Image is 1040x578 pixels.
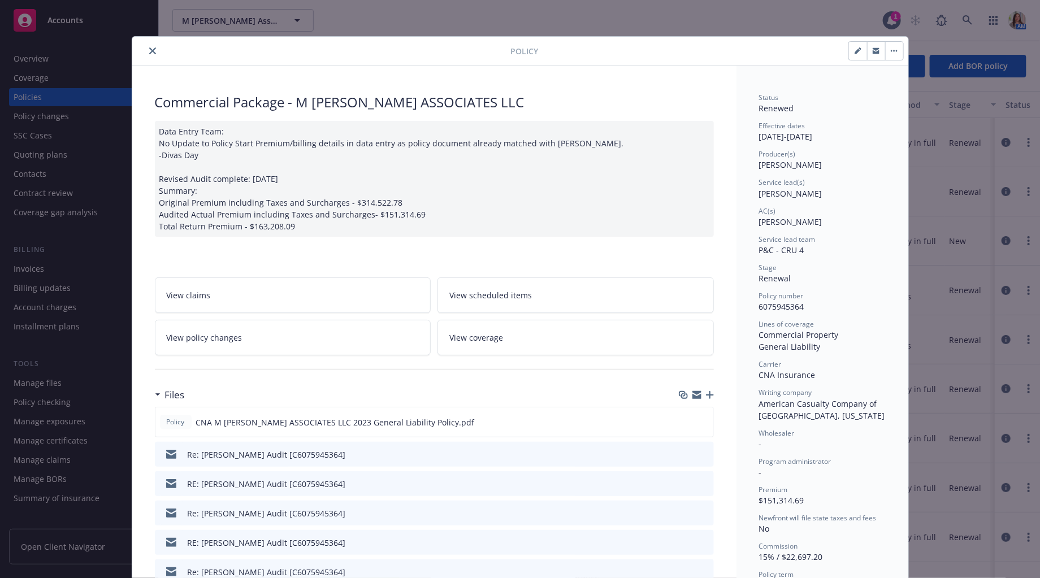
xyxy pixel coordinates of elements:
[759,467,762,477] span: -
[699,478,709,490] button: preview file
[759,159,822,170] span: [PERSON_NAME]
[759,523,770,534] span: No
[759,103,794,114] span: Renewed
[196,416,475,428] span: CNA M [PERSON_NAME] ASSOCIATES LLC 2023 General Liability Policy.pdf
[759,149,796,159] span: Producer(s)
[146,44,159,58] button: close
[165,388,185,402] h3: Files
[681,537,690,549] button: download file
[167,332,242,344] span: View policy changes
[759,341,886,353] div: General Liability
[155,277,431,313] a: View claims
[759,234,816,244] span: Service lead team
[188,566,346,578] div: Re: [PERSON_NAME] Audit [C6075945364]
[759,513,877,523] span: Newfront will file state taxes and fees
[759,329,886,341] div: Commercial Property
[759,263,777,272] span: Stage
[699,566,709,578] button: preview file
[188,478,346,490] div: RE: [PERSON_NAME] Audit [C6075945364]
[188,507,346,519] div: Re: [PERSON_NAME] Audit [C6075945364]
[188,449,346,460] div: Re: [PERSON_NAME] Audit [C6075945364]
[155,93,714,112] div: Commercial Package - M [PERSON_NAME] ASSOCIATES LLC
[759,541,798,551] span: Commission
[449,289,532,301] span: View scheduled items
[167,289,211,301] span: View claims
[759,245,804,255] span: P&C - CRU 4
[759,301,804,312] span: 6075945364
[681,566,690,578] button: download file
[164,417,187,427] span: Policy
[155,320,431,355] a: View policy changes
[759,551,823,562] span: 15% / $22,697.20
[699,449,709,460] button: preview file
[759,428,795,438] span: Wholesaler
[188,537,346,549] div: RE: [PERSON_NAME] Audit [C6075945364]
[759,216,822,227] span: [PERSON_NAME]
[759,121,805,131] span: Effective dates
[759,93,779,102] span: Status
[681,478,690,490] button: download file
[759,370,816,380] span: CNA Insurance
[759,388,812,397] span: Writing company
[699,507,709,519] button: preview file
[155,121,714,237] div: Data Entry Team: No Update to Policy Start Premium/billing details in data entry as policy docume...
[759,457,831,466] span: Program administrator
[759,319,814,329] span: Lines of coverage
[759,359,782,369] span: Carrier
[511,45,539,57] span: Policy
[699,537,709,549] button: preview file
[681,507,690,519] button: download file
[437,320,714,355] a: View coverage
[155,388,185,402] div: Files
[759,398,885,421] span: American Casualty Company of [GEOGRAPHIC_DATA], [US_STATE]
[699,416,709,428] button: preview file
[759,485,788,494] span: Premium
[759,177,805,187] span: Service lead(s)
[759,206,776,216] span: AC(s)
[759,273,791,284] span: Renewal
[759,291,804,301] span: Policy number
[759,188,822,199] span: [PERSON_NAME]
[449,332,503,344] span: View coverage
[759,438,762,449] span: -
[759,495,804,506] span: $151,314.69
[759,121,886,142] div: [DATE] - [DATE]
[681,449,690,460] button: download file
[437,277,714,313] a: View scheduled items
[681,416,690,428] button: download file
